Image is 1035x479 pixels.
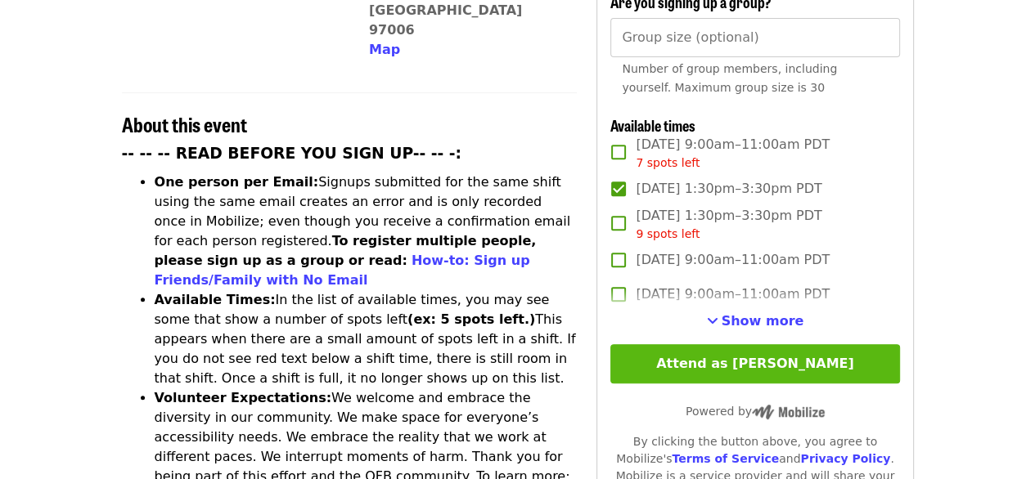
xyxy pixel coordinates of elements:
button: Map [369,40,400,60]
button: Attend as [PERSON_NAME] [610,344,899,383]
span: 7 spots left [636,156,700,169]
span: [DATE] 9:00am–11:00am PDT [636,284,830,304]
strong: To register multiple people, please sign up as a group or read: [155,233,537,268]
strong: Volunteer Expectations: [155,390,332,405]
span: 9 spots left [636,227,700,240]
span: [DATE] 9:00am–11:00am PDT [636,135,830,172]
span: [DATE] 1:30pm–3:30pm PDT [636,179,821,199]
span: About this event [122,110,247,138]
button: See more timeslots [707,311,804,331]
span: [DATE] 1:30pm–3:30pm PDT [636,206,821,243]
span: Show more [722,313,804,329]
input: [object Object] [610,18,899,57]
span: Powered by [686,405,825,418]
strong: (ex: 5 spots left.) [407,311,535,327]
span: Number of group members, including yourself. Maximum group size is 30 [622,62,837,94]
a: Privacy Policy [800,452,890,465]
li: Signups submitted for the same shift using the same email creates an error and is only recorded o... [155,172,578,290]
span: Available times [610,114,695,136]
li: In the list of available times, you may see some that show a number of spots left This appears wh... [155,290,578,388]
span: Map [369,42,400,57]
strong: -- -- -- READ BEFORE YOU SIGN UP-- -- -: [122,145,462,162]
strong: Available Times: [155,292,276,307]
span: [DATE] 9:00am–11:00am PDT [636,250,830,270]
a: How-to: Sign up Friends/Family with No Email [155,253,530,288]
a: Terms of Service [672,452,779,465]
strong: One person per Email: [155,174,319,190]
img: Powered by Mobilize [752,405,825,419]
